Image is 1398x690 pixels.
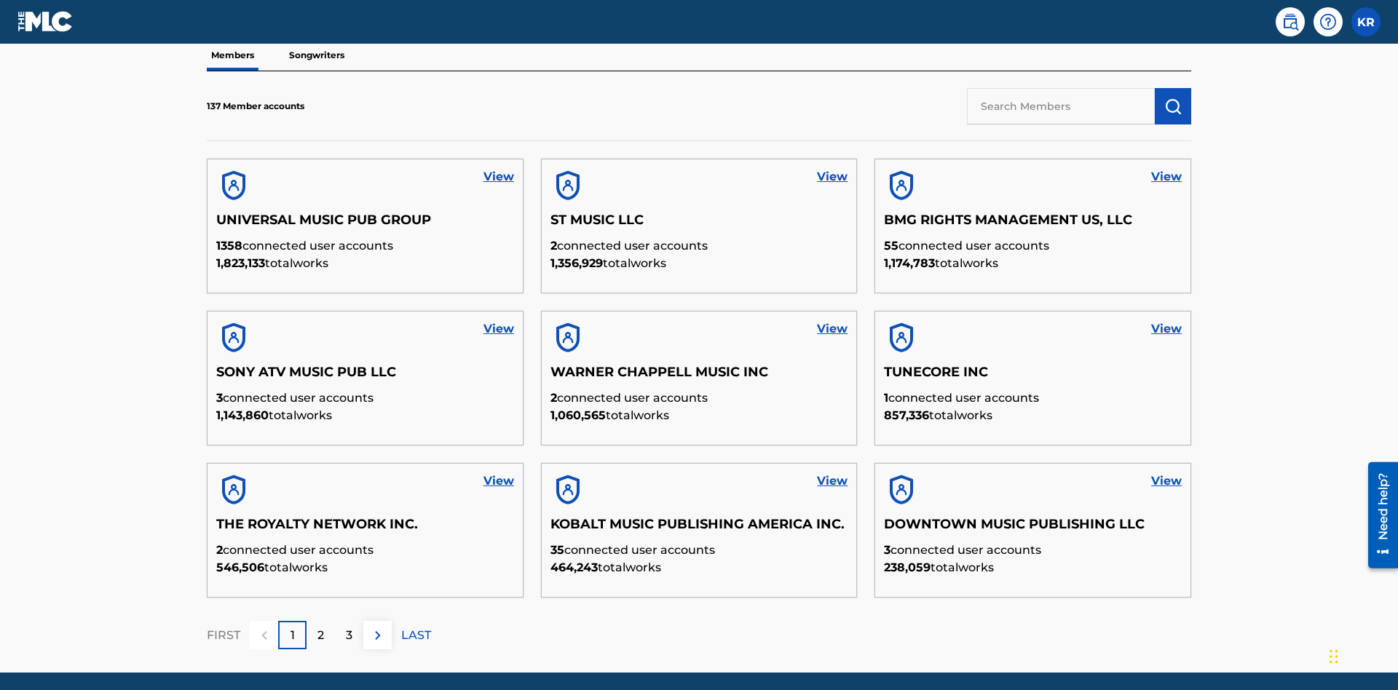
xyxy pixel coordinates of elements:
span: 1 [884,391,888,405]
span: 238,059 [884,560,931,574]
div: User Menu [1351,7,1381,36]
img: account [550,472,585,507]
img: MLC Logo [17,11,74,32]
h5: DOWNTOWN MUSIC PUBLISHING LLC [884,516,1182,542]
span: 546,506 [216,560,264,574]
span: 1,356,929 [550,256,603,270]
a: View [483,320,514,338]
img: account [884,168,919,203]
h5: SONY ATV MUSIC PUB LLC [216,364,514,389]
img: account [884,472,919,507]
iframe: Resource Center [1357,456,1398,576]
span: 3 [216,391,223,405]
p: Members [207,40,258,71]
p: FIRST [207,627,240,644]
p: total works [216,255,514,272]
span: 35 [550,543,564,557]
h5: KOBALT MUSIC PUBLISHING AMERICA INC. [550,516,848,542]
span: 1,143,860 [216,408,269,422]
p: total works [550,255,848,272]
span: 1358 [216,239,242,253]
span: 55 [884,239,899,253]
p: 1 [291,627,295,644]
a: View [817,472,848,490]
p: 3 [346,627,352,644]
p: connected user accounts [884,389,1182,407]
img: help [1319,13,1337,31]
p: total works [216,407,514,424]
a: View [817,320,848,338]
img: account [216,320,251,355]
p: 137 Member accounts [207,100,304,113]
p: total works [216,559,514,576]
p: connected user accounts [216,542,514,559]
h5: TUNECORE INC [884,364,1182,389]
iframe: Chat Widget [1325,620,1398,690]
p: total works [550,559,848,576]
a: View [1151,320,1182,338]
a: View [817,168,848,186]
div: Drag [1330,635,1338,678]
a: View [483,168,514,186]
p: Songwriters [285,40,349,71]
p: connected user accounts [550,542,848,559]
img: right [369,627,387,644]
h5: THE ROYALTY NETWORK INC. [216,516,514,542]
p: total works [884,407,1182,424]
span: 1,823,133 [216,256,265,270]
input: Search Members [967,88,1155,124]
img: search [1281,13,1299,31]
p: total works [884,255,1182,272]
span: 2 [550,391,557,405]
p: total works [550,407,848,424]
span: 3 [884,543,890,557]
img: account [550,320,585,355]
img: account [550,168,585,203]
p: connected user accounts [884,237,1182,255]
p: connected user accounts [550,389,848,407]
a: Public Search [1276,7,1305,36]
h5: WARNER CHAPPELL MUSIC INC [550,364,848,389]
p: connected user accounts [884,542,1182,559]
span: 464,243 [550,560,598,574]
p: connected user accounts [550,237,848,255]
span: 857,336 [884,408,929,422]
span: 2 [216,543,223,557]
p: LAST [401,627,431,644]
a: View [1151,168,1182,186]
a: View [483,472,514,490]
span: 1,174,783 [884,256,935,270]
img: Search Works [1164,98,1182,115]
span: 2 [550,239,557,253]
span: 1,060,565 [550,408,606,422]
img: account [884,320,919,355]
h5: ST MUSIC LLC [550,212,848,237]
p: connected user accounts [216,237,514,255]
p: total works [884,559,1182,576]
img: account [216,168,251,203]
a: View [1151,472,1182,490]
img: account [216,472,251,507]
h5: UNIVERSAL MUSIC PUB GROUP [216,212,514,237]
p: 2 [317,627,324,644]
p: connected user accounts [216,389,514,407]
div: Help [1314,7,1343,36]
h5: BMG RIGHTS MANAGEMENT US, LLC [884,212,1182,237]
